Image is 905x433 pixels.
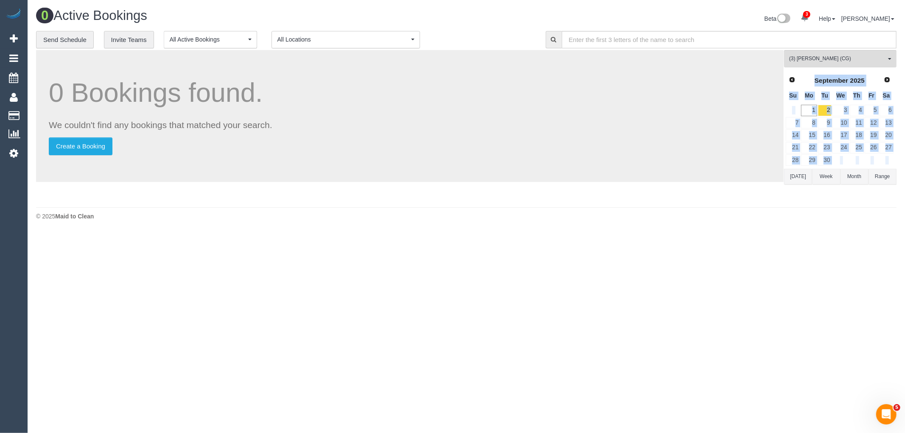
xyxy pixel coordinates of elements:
span: All Locations [277,35,409,44]
a: Prev [786,74,798,86]
span: Next [884,76,891,83]
span: Thursday [853,92,860,99]
a: 10 [832,117,849,129]
span: Wednesday [836,92,845,99]
a: 28 [786,154,800,166]
img: New interface [776,14,790,25]
span: 3 [803,11,810,18]
a: 26 [865,142,879,154]
div: © 2025 [36,212,897,221]
span: 5 [894,404,900,411]
a: 7 [786,117,800,129]
a: 12 [865,117,879,129]
a: 29 [801,154,817,166]
a: 17 [832,129,849,141]
ol: All Teams [784,50,897,63]
a: 2 [818,105,832,116]
a: 25 [850,142,864,154]
span: September [815,77,849,84]
a: 6 [880,105,894,116]
span: 0 [36,8,53,23]
iframe: Intercom live chat [876,404,897,425]
button: (3) [PERSON_NAME] (CG) [784,50,897,67]
span: Prev [789,76,796,83]
a: 19 [865,129,879,141]
a: [PERSON_NAME] [841,15,894,22]
a: 20 [880,129,894,141]
input: Enter the first 3 letters of the name to search [562,31,897,48]
a: 21 [786,142,800,154]
button: All Locations [272,31,420,48]
a: 13 [880,117,894,129]
a: Invite Teams [104,31,154,49]
h1: 0 Bookings found. [49,78,771,107]
a: Send Schedule [36,31,94,49]
a: 9 [818,117,832,129]
strong: Maid to Clean [55,213,94,220]
a: 16 [818,129,832,141]
button: Range [869,169,897,184]
button: All Active Bookings [164,31,257,48]
span: (3) [PERSON_NAME] (CG) [789,55,886,62]
p: We couldn't find any bookings that matched your search. [49,119,771,131]
a: 22 [801,142,817,154]
a: 27 [880,142,894,154]
span: Monday [805,92,813,99]
a: 15 [801,129,817,141]
a: 11 [850,117,864,129]
a: 3 [796,8,813,27]
span: 2025 [850,77,865,84]
button: Week [812,169,840,184]
a: 24 [832,142,849,154]
a: 23 [818,142,832,154]
a: Help [819,15,835,22]
button: Month [841,169,869,184]
a: 1 [801,105,817,116]
a: Beta [765,15,791,22]
a: 18 [850,129,864,141]
a: 30 [818,154,832,166]
img: Automaid Logo [5,8,22,20]
a: 3 [832,105,849,116]
span: Sunday [789,92,797,99]
a: 5 [865,105,879,116]
h1: Active Bookings [36,8,460,23]
span: Saturday [883,92,890,99]
span: Friday [869,92,874,99]
a: 8 [801,117,817,129]
span: All Active Bookings [169,35,246,44]
a: Create a Booking [49,137,112,155]
a: Next [881,74,893,86]
span: Tuesday [821,92,828,99]
a: 14 [786,129,800,141]
button: [DATE] [784,169,812,184]
a: 4 [850,105,864,116]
